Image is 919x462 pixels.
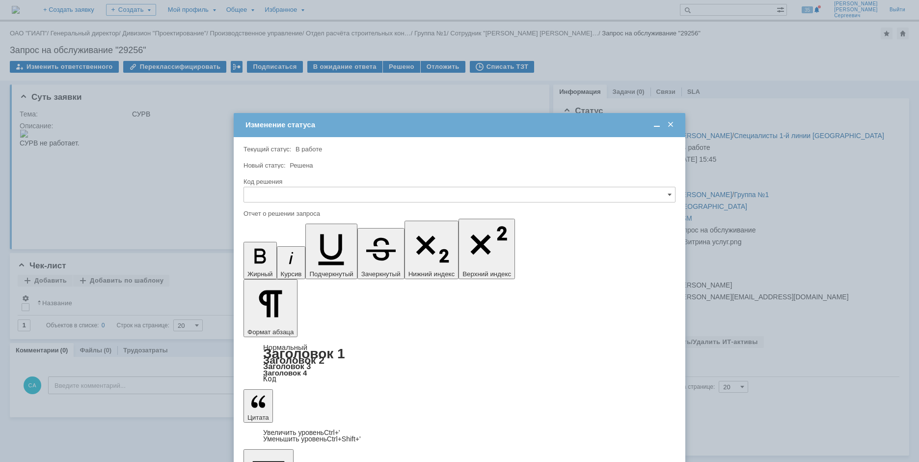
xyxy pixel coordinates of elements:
[309,270,353,278] span: Подчеркнутый
[361,270,401,278] span: Зачеркнутый
[296,145,322,153] span: В работе
[277,246,306,279] button: Курсив
[305,224,357,279] button: Подчеркнутый
[263,369,307,377] a: Заголовок 4
[290,162,313,169] span: Решена
[263,354,324,366] a: Заголовок 2
[281,270,302,278] span: Курсив
[263,375,276,383] a: Код
[243,344,676,382] div: Формат абзаца
[357,228,405,279] button: Зачеркнутый
[459,219,515,279] button: Верхний индекс
[462,270,511,278] span: Верхний индекс
[243,178,674,185] div: Код решения
[243,162,286,169] label: Новый статус:
[263,343,307,351] a: Нормальный
[263,435,361,443] a: Decrease
[324,429,340,436] span: Ctrl+'
[243,279,297,337] button: Формат абзаца
[247,414,269,421] span: Цитата
[243,430,676,442] div: Цитата
[243,145,291,153] label: Текущий статус:
[327,435,361,443] span: Ctrl+Shift+'
[405,221,459,279] button: Нижний индекс
[247,328,294,336] span: Формат абзаца
[263,429,340,436] a: Increase
[243,389,273,423] button: Цитата
[652,120,662,129] span: Свернуть (Ctrl + M)
[243,242,277,279] button: Жирный
[666,120,676,129] span: Закрыть
[243,210,674,217] div: Отчет о решении запроса
[263,362,311,371] a: Заголовок 3
[408,270,455,278] span: Нижний индекс
[263,346,345,361] a: Заголовок 1
[245,120,676,129] div: Изменение статуса
[247,270,273,278] span: Жирный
